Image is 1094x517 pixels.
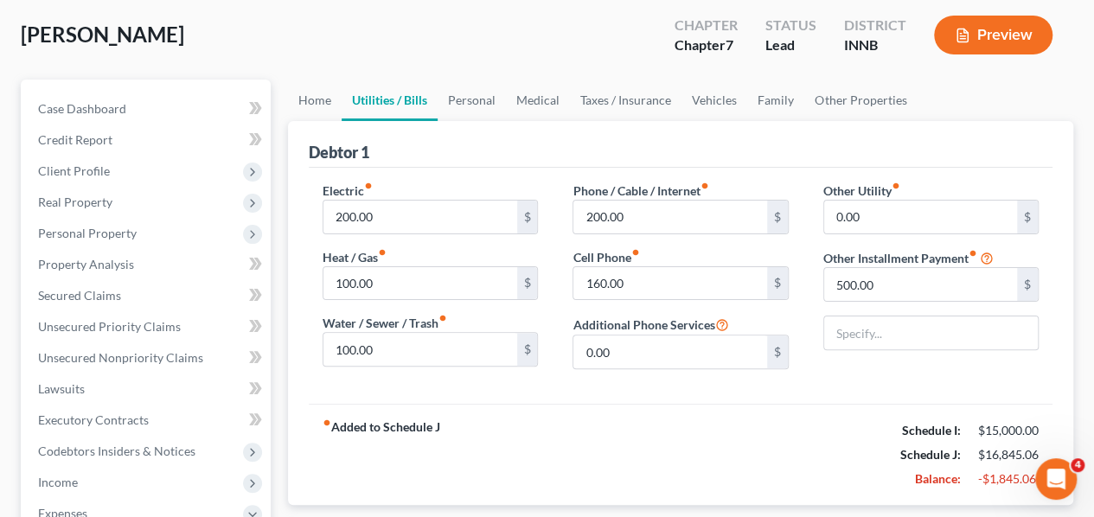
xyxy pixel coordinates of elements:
span: Lawsuits [38,381,85,396]
div: -$1,845.06 [978,470,1039,488]
button: Preview [934,16,1052,54]
a: Lawsuits [24,373,271,405]
div: $16,845.06 [978,446,1039,463]
i: fiber_manual_record [892,182,900,190]
a: Medical [506,80,570,121]
span: 7 [726,36,733,53]
div: $15,000.00 [978,422,1039,439]
div: Debtor 1 [309,142,369,163]
strong: Balance: [915,471,961,486]
div: $ [767,267,788,300]
i: fiber_manual_record [378,248,387,257]
div: $ [517,201,538,233]
span: Client Profile [38,163,110,178]
a: Personal [438,80,506,121]
input: -- [573,201,766,233]
span: Executory Contracts [38,412,149,427]
label: Cell Phone [573,248,639,266]
strong: Schedule J: [900,447,961,462]
div: $ [767,335,788,368]
input: -- [573,335,766,368]
span: Property Analysis [38,257,134,271]
div: $ [767,201,788,233]
a: Secured Claims [24,280,271,311]
div: Chapter [675,35,738,55]
div: District [844,16,906,35]
div: Chapter [675,16,738,35]
span: Personal Property [38,226,137,240]
strong: Schedule I: [902,423,961,437]
a: Unsecured Nonpriority Claims [24,342,271,373]
div: Status [765,16,816,35]
a: Utilities / Bills [342,80,438,121]
a: Property Analysis [24,249,271,280]
i: fiber_manual_record [323,418,331,427]
strong: Added to Schedule J [323,418,440,491]
input: Specify... [824,316,1038,349]
span: Real Property [38,195,112,209]
span: Income [38,475,78,489]
a: Vehicles [681,80,747,121]
div: $ [1017,268,1038,301]
span: 4 [1071,458,1084,472]
input: -- [323,267,516,300]
iframe: Intercom live chat [1035,458,1077,500]
span: Unsecured Priority Claims [38,319,181,334]
label: Phone / Cable / Internet [573,182,708,200]
span: Unsecured Nonpriority Claims [38,350,203,365]
i: fiber_manual_record [438,314,447,322]
a: Credit Report [24,124,271,156]
div: $ [517,333,538,366]
label: Electric [323,182,373,200]
label: Other Utility [823,182,900,200]
span: Codebtors Insiders & Notices [38,444,195,458]
span: [PERSON_NAME] [21,22,184,47]
input: -- [824,201,1017,233]
span: Credit Report [38,132,112,147]
label: Additional Phone Services [573,314,728,335]
a: Taxes / Insurance [570,80,681,121]
label: Other Installment Payment [823,249,977,267]
span: Secured Claims [38,288,121,303]
div: INNB [844,35,906,55]
input: -- [323,201,516,233]
a: Executory Contracts [24,405,271,436]
span: Case Dashboard [38,101,126,116]
input: -- [323,333,516,366]
input: -- [573,267,766,300]
label: Water / Sewer / Trash [323,314,447,332]
div: Lead [765,35,816,55]
i: fiber_manual_record [700,182,708,190]
div: $ [517,267,538,300]
a: Home [288,80,342,121]
a: Other Properties [804,80,917,121]
a: Case Dashboard [24,93,271,124]
a: Family [747,80,804,121]
i: fiber_manual_record [969,249,977,258]
i: fiber_manual_record [630,248,639,257]
input: -- [824,268,1017,301]
label: Heat / Gas [323,248,387,266]
i: fiber_manual_record [364,182,373,190]
a: Unsecured Priority Claims [24,311,271,342]
div: $ [1017,201,1038,233]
